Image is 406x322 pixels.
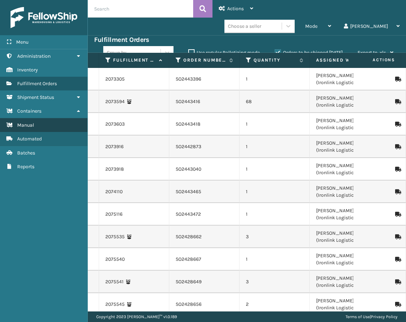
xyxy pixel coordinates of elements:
[169,113,240,135] td: SO2443418
[395,99,399,104] i: Mark as Shipped
[105,188,123,195] a: 2074110
[105,143,124,150] a: 2073916
[310,271,380,293] td: [PERSON_NAME] (Ironlink Logistics)
[310,203,380,226] td: [PERSON_NAME] (Ironlink Logistics)
[17,150,35,156] span: Batches
[105,166,124,173] a: 2073918
[169,248,240,271] td: SO2428667
[240,135,310,158] td: 1
[17,108,41,114] span: Containers
[183,57,226,63] label: Order Number
[305,23,317,29] span: Mode
[169,68,240,90] td: SO2443396
[395,257,399,262] i: Mark as Shipped
[17,67,38,73] span: Inventory
[17,81,57,87] span: Fulfillment Orders
[17,164,34,170] span: Reports
[96,311,177,322] p: Copyright 2023 [PERSON_NAME]™ v 1.0.189
[228,23,261,30] div: Choose a seller
[105,121,125,128] a: 2073603
[169,226,240,248] td: SO2428662
[169,158,240,181] td: SO2443040
[105,76,125,83] a: 2073305
[17,53,51,59] span: Administration
[169,271,240,293] td: SO2428649
[316,57,366,63] label: Assigned Warehouse
[310,293,380,316] td: [PERSON_NAME] (Ironlink Logistics)
[395,167,399,172] i: Mark as Shipped
[11,7,77,28] img: logo
[105,98,125,105] a: 2073594
[275,50,343,56] label: Orders to be shipped [DATE]
[240,158,310,181] td: 1
[310,158,380,181] td: [PERSON_NAME] (Ironlink Logistics)
[395,279,399,284] i: Mark as Shipped
[105,233,125,240] a: 2075535
[344,18,400,35] div: [PERSON_NAME]
[94,36,149,44] h3: Fulfillment Orders
[105,278,124,285] a: 2075541
[17,94,54,100] span: Shipment Status
[351,54,399,66] span: Actions
[240,226,310,248] td: 3
[105,301,125,308] a: 2075545
[17,122,34,128] span: Manual
[240,181,310,203] td: 1
[107,49,126,56] div: Group by
[395,77,399,82] i: Mark as Shipped
[240,68,310,90] td: 1
[310,181,380,203] td: [PERSON_NAME] (Ironlink Logistics)
[371,314,398,319] a: Privacy Policy
[240,203,310,226] td: 1
[358,50,386,56] span: Export to .xls
[395,144,399,149] i: Mark as Shipped
[395,302,399,307] i: Mark as Shipped
[188,50,260,56] label: Use regular Palletizing mode
[240,90,310,113] td: 68
[240,113,310,135] td: 1
[346,314,370,319] a: Terms of Use
[310,113,380,135] td: [PERSON_NAME] (Ironlink Logistics)
[169,90,240,113] td: SO2443416
[105,211,123,218] a: 2075116
[254,57,296,63] label: Quantity
[310,248,380,271] td: [PERSON_NAME] (Ironlink Logistics)
[227,6,244,12] span: Actions
[310,90,380,113] td: [PERSON_NAME] (Ironlink Logistics)
[395,234,399,239] i: Mark as Shipped
[310,135,380,158] td: [PERSON_NAME] (Ironlink Logistics)
[310,68,380,90] td: [PERSON_NAME] (Ironlink Logistics)
[395,122,399,127] i: Mark as Shipped
[16,39,28,45] span: Menu
[310,226,380,248] td: [PERSON_NAME] (Ironlink Logistics)
[169,135,240,158] td: SO2442873
[113,57,156,63] label: Fulfillment Order Id
[346,311,398,322] div: |
[169,203,240,226] td: SO2443472
[169,293,240,316] td: SO2428656
[169,181,240,203] td: SO2443465
[395,212,399,217] i: Mark as Shipped
[105,256,125,263] a: 2075540
[240,248,310,271] td: 1
[240,271,310,293] td: 3
[240,293,310,316] td: 2
[395,189,399,194] i: Mark as Shipped
[17,136,42,142] span: Automated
